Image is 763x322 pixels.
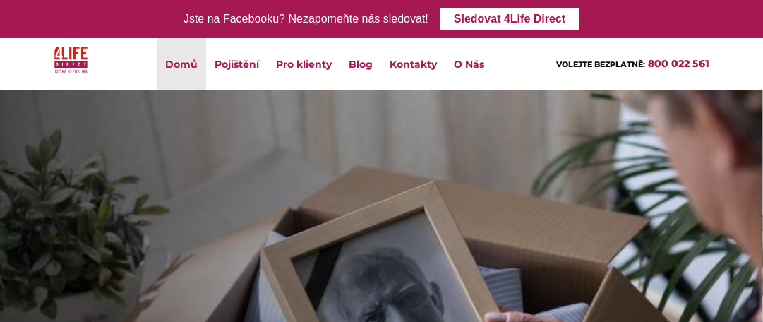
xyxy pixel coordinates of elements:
a: Sledovat 4Life Direct [440,8,579,30]
a: 800 022 561 [648,57,709,70]
a: Kontakty [381,38,445,90]
img: 4Life Direct Česká republika logo [54,44,88,76]
a: Domů [157,38,206,90]
div: Jste na Facebooku? Nezapomeňte nás sledovat! [184,9,428,30]
a: Blog [340,38,381,90]
span: VOLEJTE BEZPLATNĚ: [556,59,645,69]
